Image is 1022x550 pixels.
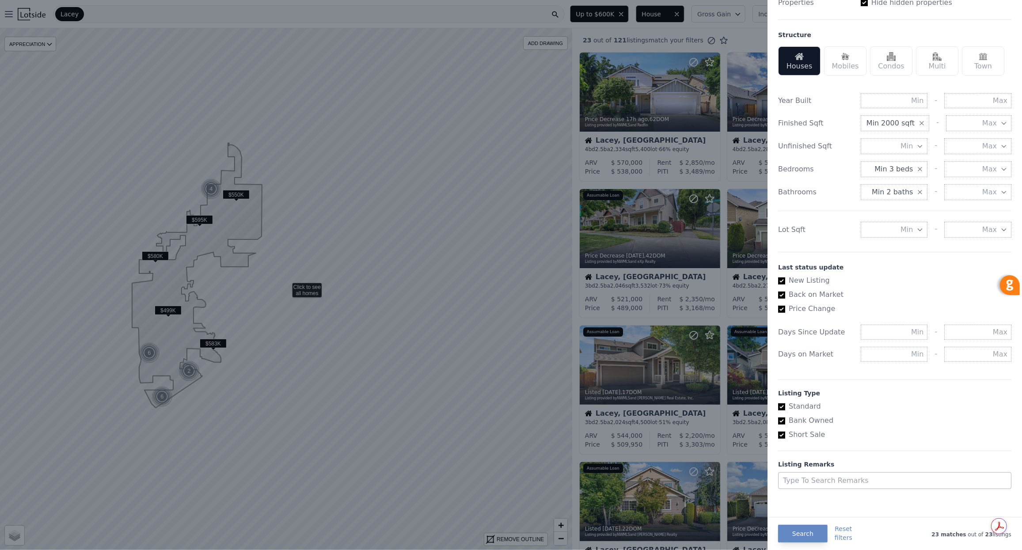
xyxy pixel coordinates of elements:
[935,93,937,108] div: -
[778,292,785,299] input: Back on Market
[778,46,821,76] div: Houses
[861,184,928,200] button: Min 2 baths
[778,263,1011,272] div: Last status update
[982,164,997,174] span: Max
[778,30,811,39] div: Structure
[778,525,828,542] button: Search
[946,115,1011,131] button: Max
[778,389,1011,398] div: Listing Type
[944,347,1011,362] input: Max
[935,325,937,340] div: -
[944,184,1011,200] button: Max
[795,52,804,61] img: Houses
[887,52,896,61] img: Condos
[935,161,937,177] div: -
[778,429,1004,440] label: Short Sale
[962,46,1004,76] div: Town
[935,138,937,154] div: -
[932,531,966,538] span: 23 matches
[835,524,852,542] button: Resetfilters
[944,325,1011,340] input: Max
[778,415,1004,426] label: Bank Owned
[778,118,854,129] div: Finished Sqft
[861,222,928,238] button: Min
[778,417,785,425] input: Bank Owned
[778,164,854,174] div: Bedrooms
[982,187,997,197] span: Max
[984,531,993,538] span: 23
[778,349,854,360] div: Days on Market
[979,52,988,61] img: Town
[900,141,913,152] span: Min
[872,187,913,197] span: Min 2 baths
[935,222,937,238] div: -
[982,118,997,129] span: Max
[778,275,1004,286] label: New Listing
[841,52,850,61] img: Mobiles
[861,325,928,340] input: Min
[852,529,1011,538] div: out of listings
[778,224,854,235] div: Lot Sqft
[936,115,939,131] div: -
[778,95,854,106] div: Year Built
[778,306,785,313] input: Price Change
[778,277,785,284] input: New Listing
[861,138,928,154] button: Min
[944,138,1011,154] button: Max
[866,118,915,129] span: Min 2000 sqft
[916,46,958,76] div: Multi
[861,93,928,108] input: Min
[778,289,1004,300] label: Back on Market
[900,224,913,235] span: Min
[982,224,997,235] span: Max
[778,141,854,152] div: Unfinished Sqft
[944,161,1011,177] button: Max
[933,52,942,61] img: Multi
[778,403,785,410] input: Standard
[982,141,997,152] span: Max
[944,222,1011,238] button: Max
[874,164,913,174] span: Min 3 beds
[778,401,1004,412] label: Standard
[944,93,1011,108] input: Max
[861,161,928,177] button: Min 3 beds
[935,184,937,200] div: -
[778,187,854,197] div: Bathrooms
[861,115,929,131] button: Min 2000 sqft
[824,46,866,76] div: Mobiles
[870,46,912,76] div: Condos
[778,460,1011,469] div: Listing Remarks
[935,347,937,362] div: -
[778,303,1004,314] label: Price Change
[778,432,785,439] input: Short Sale
[861,347,928,362] input: Min
[778,327,854,338] div: Days Since Update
